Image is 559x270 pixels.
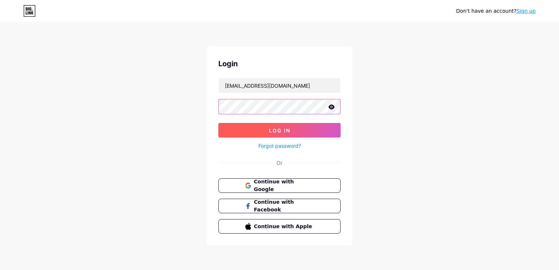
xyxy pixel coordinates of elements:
span: Continue with Apple [254,223,314,230]
input: Username [219,78,340,93]
div: Login [218,58,341,69]
span: Log In [269,127,290,134]
button: Continue with Google [218,178,341,193]
button: Continue with Apple [218,219,341,234]
a: Forgot password? [258,142,301,150]
div: Don't have an account? [456,7,536,15]
button: Continue with Facebook [218,199,341,213]
div: Or [277,159,282,167]
span: Continue with Facebook [254,198,314,214]
span: Continue with Google [254,178,314,193]
button: Log In [218,123,341,138]
a: Sign up [516,8,536,14]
